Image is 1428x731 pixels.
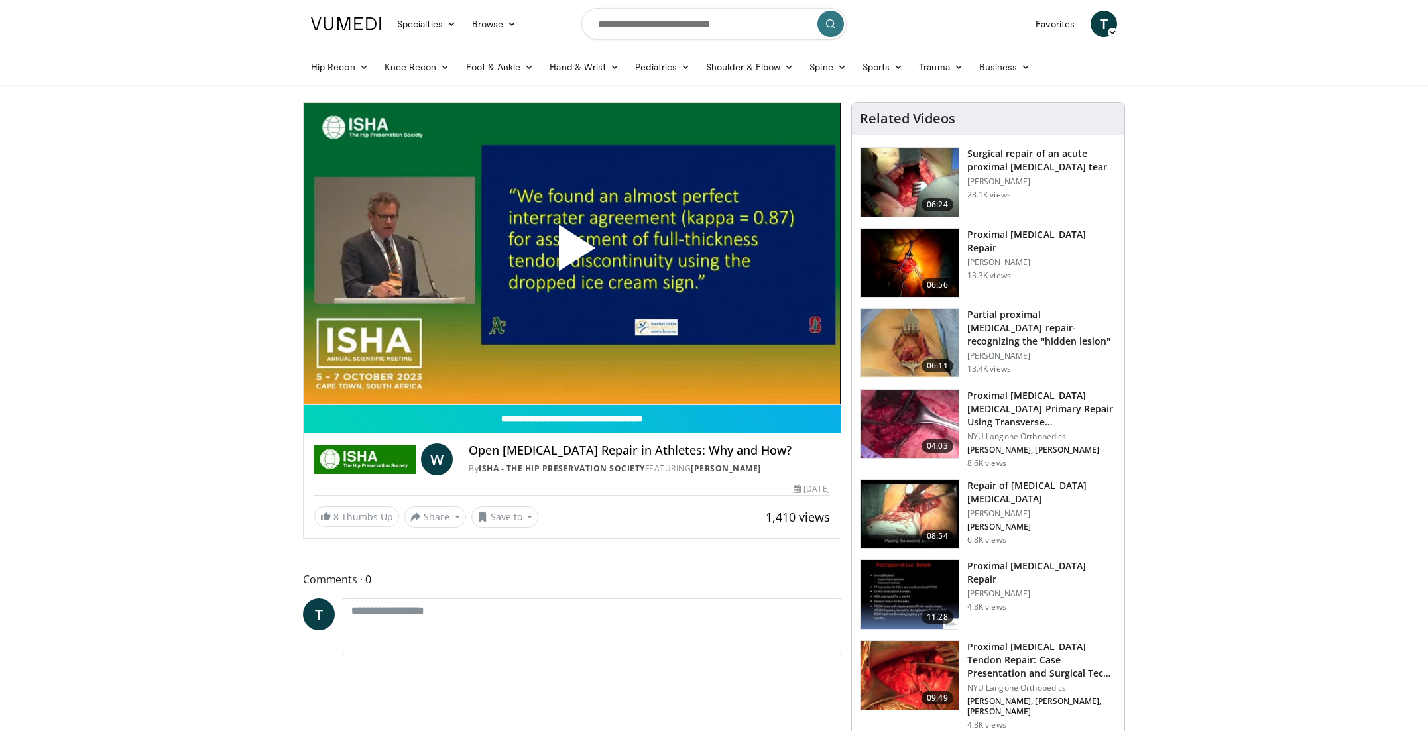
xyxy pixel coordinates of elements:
button: Save to [471,506,539,528]
div: [DATE] [794,483,829,495]
span: 11:28 [922,610,953,624]
h3: Partial proximal [MEDICAL_DATA] repair- recognizing the "hidden lesion" [967,308,1116,348]
a: 08:54 Repair of [MEDICAL_DATA] [MEDICAL_DATA] [PERSON_NAME] [PERSON_NAME] 6.8K views [860,479,1116,549]
p: 28.1K views [967,190,1011,200]
p: 4.8K views [967,720,1006,730]
p: 8.6K views [967,458,1006,469]
a: W [421,443,453,475]
a: Pediatrics [627,54,698,80]
h3: Surgical repair of an acute proximal [MEDICAL_DATA] tear [967,147,1116,174]
img: 291967e5-9d57-4b52-9433-632aad87ae17.150x105_q85_crop-smart_upscale.jpg [861,641,959,710]
img: 9nZFQMepuQiumqNn4xMDoxOmdtO40mAx.150x105_q85_crop-smart_upscale.jpg [861,560,959,629]
a: Hip Recon [303,54,377,80]
span: 8 [333,510,339,523]
a: Foot & Ankle [458,54,542,80]
img: eolv1L8ZdYrFVOcH4xMDoxOmdtO40mAx.150x105_q85_crop-smart_upscale.jpg [861,229,959,298]
span: Comments 0 [303,571,841,588]
a: Sports [855,54,912,80]
p: NYU Langone Orthopedics [967,683,1116,693]
h3: Repair of [MEDICAL_DATA] [MEDICAL_DATA] [967,479,1116,506]
p: 6.8K views [967,535,1006,545]
a: 8 Thumbs Up [314,506,399,527]
p: 13.4K views [967,364,1011,374]
p: 13.3K views [967,270,1011,281]
a: 11:28 Proximal [MEDICAL_DATA] Repair [PERSON_NAME] 4.8K views [860,559,1116,630]
p: [PERSON_NAME], [PERSON_NAME] [967,445,1116,455]
h3: Proximal [MEDICAL_DATA] [MEDICAL_DATA] Primary Repair Using Transverse [MEDICAL_DATA] [967,389,1116,429]
span: 1,410 views [766,509,830,525]
a: [PERSON_NAME] [691,463,761,474]
h3: Proximal [MEDICAL_DATA] Repair [967,559,1116,586]
a: T [1091,11,1117,37]
a: Favorites [1028,11,1083,37]
a: T [303,598,335,630]
h4: Open [MEDICAL_DATA] Repair in Athletes: Why and How? [469,443,829,458]
h3: Proximal [MEDICAL_DATA] Repair [967,228,1116,254]
p: [PERSON_NAME] [967,522,1116,532]
span: 06:11 [922,359,953,372]
span: 06:24 [922,198,953,211]
img: VuMedi Logo [311,17,381,30]
a: 04:03 Proximal [MEDICAL_DATA] [MEDICAL_DATA] Primary Repair Using Transverse [MEDICAL_DATA] NYU L... [860,389,1116,469]
img: sallay_1.png.150x105_q85_crop-smart_upscale.jpg [861,309,959,378]
span: 04:03 [922,439,953,453]
img: 305615_0002_1.png.150x105_q85_crop-smart_upscale.jpg [861,480,959,549]
a: Shoulder & Elbow [698,54,802,80]
img: O0cEsGv5RdudyPNn4xMDoxOjBzMTt2bJ_2.150x105_q85_crop-smart_upscale.jpg [861,390,959,459]
p: [PERSON_NAME], [PERSON_NAME], [PERSON_NAME] [967,696,1116,717]
button: Play Video [453,188,691,318]
a: 06:24 Surgical repair of an acute proximal [MEDICAL_DATA] tear [PERSON_NAME] 28.1K views [860,147,1116,217]
a: Specialties [389,11,464,37]
a: Business [971,54,1039,80]
span: 06:56 [922,278,953,292]
p: [PERSON_NAME] [967,257,1116,268]
p: [PERSON_NAME] [967,589,1116,599]
a: ISHA - The Hip Preservation Society [479,463,645,474]
p: [PERSON_NAME] [967,508,1116,519]
a: Spine [802,54,854,80]
h4: Related Videos [860,111,955,127]
span: 08:54 [922,530,953,543]
img: sallay2_1.png.150x105_q85_crop-smart_upscale.jpg [861,148,959,217]
span: 09:49 [922,691,953,704]
img: ISHA - The Hip Preservation Society [314,443,416,475]
a: 06:11 Partial proximal [MEDICAL_DATA] repair- recognizing the "hidden lesion" [PERSON_NAME] 13.4K... [860,308,1116,378]
h3: Proximal [MEDICAL_DATA] Tendon Repair: Case Presentation and Surgical Tec… [967,640,1116,680]
video-js: Video Player [304,103,841,405]
a: 09:49 Proximal [MEDICAL_DATA] Tendon Repair: Case Presentation and Surgical Tec… NYU Langone Orth... [860,640,1116,730]
input: Search topics, interventions [581,8,847,40]
a: Hand & Wrist [542,54,627,80]
p: [PERSON_NAME] [967,176,1116,187]
p: [PERSON_NAME] [967,351,1116,361]
p: NYU Langone Orthopedics [967,431,1116,442]
button: Share [404,506,466,528]
a: Browse [464,11,525,37]
a: Trauma [911,54,971,80]
a: 06:56 Proximal [MEDICAL_DATA] Repair [PERSON_NAME] 13.3K views [860,228,1116,298]
p: 4.8K views [967,602,1006,612]
div: By FEATURING [469,463,829,475]
a: Knee Recon [377,54,458,80]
